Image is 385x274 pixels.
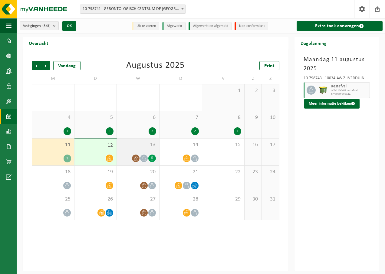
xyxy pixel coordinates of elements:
[41,61,50,70] span: Volgende
[35,142,71,148] span: 11
[202,73,245,84] td: V
[264,64,275,68] span: Print
[42,24,51,28] count: (3/3)
[259,61,279,70] a: Print
[35,169,71,175] span: 18
[23,21,51,31] span: Vestigingen
[248,142,258,148] span: 16
[248,196,258,203] span: 30
[77,196,114,203] span: 26
[319,86,328,95] img: WB-1100-HPE-GN-50
[205,196,242,203] span: 29
[189,22,232,30] li: Afgewerkt en afgemeld
[80,5,186,14] span: 10-798741 - GERONTOLOGISCH CENTRUM DE HAAN VZW - DROGENBOS
[248,87,258,94] span: 2
[205,114,242,121] span: 8
[245,73,262,84] td: Z
[163,114,199,121] span: 7
[163,169,199,175] span: 21
[205,142,242,148] span: 15
[64,155,71,162] div: 1
[205,169,242,175] span: 22
[234,127,241,135] div: 1
[331,84,368,89] span: Restafval
[304,55,370,73] h3: Maandag 11 augustus 2025
[64,127,71,135] div: 1
[77,169,114,175] span: 19
[120,169,156,175] span: 20
[331,93,368,96] span: T250001505244
[35,114,71,121] span: 4
[191,127,199,135] div: 2
[62,21,76,31] button: OK
[265,196,276,203] span: 31
[32,73,74,84] td: M
[163,196,199,203] span: 28
[32,61,41,70] span: Vorige
[248,169,258,175] span: 23
[265,114,276,121] span: 10
[77,142,114,149] span: 12
[304,99,360,109] button: Meer informatie bekijken
[106,127,114,135] div: 1
[295,37,333,49] h2: Dagplanning
[126,61,185,70] div: Augustus 2025
[23,37,54,49] h2: Overzicht
[80,5,186,13] span: 10-798741 - GERONTOLOGISCH CENTRUM DE HAAN VZW - DROGENBOS
[235,22,268,30] li: Non-conformiteit
[35,196,71,203] span: 25
[163,142,199,148] span: 14
[149,127,156,135] div: 2
[304,76,370,82] div: 10-798743 - 10034-AW-ZILVERDUIN - DE HAAN
[120,114,156,121] span: 6
[265,169,276,175] span: 24
[162,22,186,30] li: Afgewerkt
[53,61,81,70] div: Vandaag
[20,21,59,30] button: Vestigingen(3/3)
[120,196,156,203] span: 27
[262,73,279,84] td: Z
[265,142,276,148] span: 17
[205,87,242,94] span: 1
[265,87,276,94] span: 3
[132,22,159,30] li: Uit te voeren
[331,89,368,93] span: WB-1100-HP restafval
[297,21,383,31] a: Extra taak aanvragen
[120,142,156,148] span: 13
[117,73,160,84] td: W
[248,114,258,121] span: 9
[74,73,117,84] td: D
[160,73,202,84] td: D
[77,114,114,121] span: 5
